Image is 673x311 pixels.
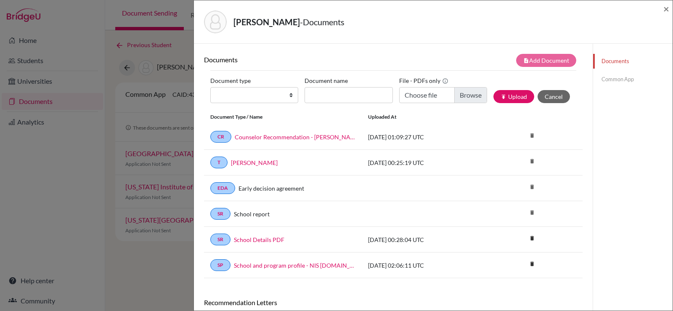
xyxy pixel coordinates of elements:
[501,94,506,100] i: publish
[362,261,488,270] div: [DATE] 02:06:11 UTC
[516,54,576,67] button: note_addAdd Document
[526,258,538,270] i: delete
[399,74,448,87] label: File - PDFs only
[204,56,393,64] h6: Documents
[526,259,538,270] a: delete
[210,234,231,245] a: SR
[526,155,538,167] i: delete
[210,259,231,271] a: SP
[523,58,529,64] i: note_add
[204,298,583,306] h6: Recommendation Letters
[526,206,538,219] i: delete
[210,182,235,194] a: EDA
[362,113,488,121] div: Uploaded at
[210,131,231,143] a: CR
[234,261,355,270] a: School and program profile - NIS [DOMAIN_NAME]_wide
[593,54,673,69] a: Documents
[526,232,538,245] i: delete
[526,129,538,142] i: delete
[238,184,304,193] a: Early decision agreement
[231,158,278,167] a: [PERSON_NAME]
[538,90,570,103] button: Cancel
[593,72,673,87] a: Common App
[305,74,348,87] label: Document name
[300,17,344,27] span: - Documents
[362,158,488,167] div: [DATE] 00:25:19 UTC
[493,90,534,103] button: publishUpload
[234,210,270,218] a: School report
[663,4,669,14] button: Close
[233,17,300,27] strong: [PERSON_NAME]
[210,157,228,168] a: T
[526,181,538,193] i: delete
[663,3,669,15] span: ×
[210,74,251,87] label: Document type
[526,233,538,245] a: delete
[234,235,284,244] a: School Details PDF
[204,113,362,121] div: Document Type / Name
[210,208,231,220] a: SR
[235,133,355,141] a: Counselor Recommendation - [PERSON_NAME]
[362,133,488,141] div: [DATE] 01:09:27 UTC
[362,235,488,244] div: [DATE] 00:28:04 UTC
